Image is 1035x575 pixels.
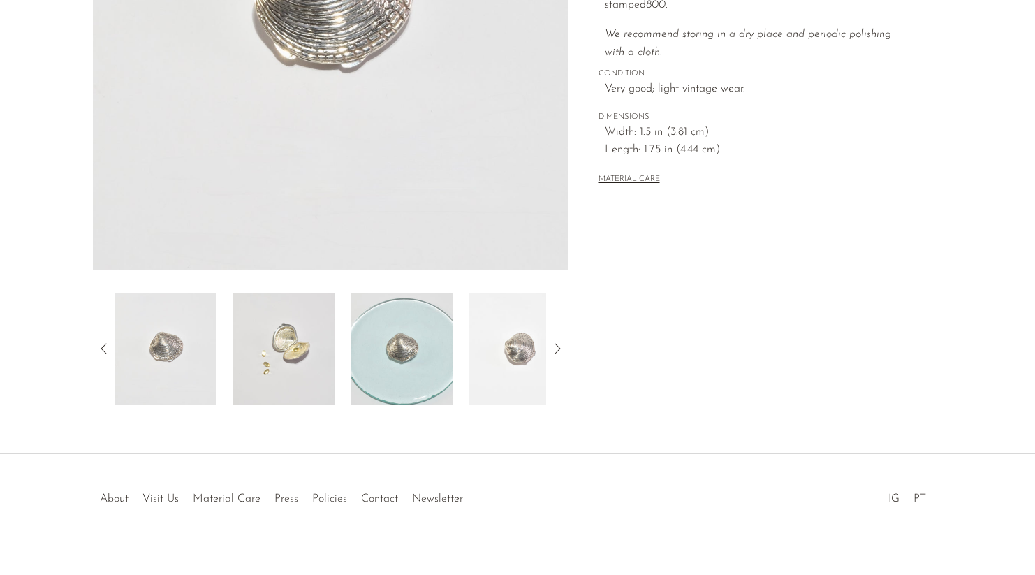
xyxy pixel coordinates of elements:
span: DIMENSIONS [599,111,913,124]
button: MATERIAL CARE [599,175,660,185]
span: Very good; light vintage wear. [605,80,913,99]
img: Clam Shell Pill Box [351,293,453,405]
img: Clam Shell Pill Box [469,293,571,405]
a: Contact [361,493,398,504]
a: Visit Us [142,493,179,504]
ul: Social Medias [881,482,933,509]
a: Policies [312,493,347,504]
a: Material Care [193,493,260,504]
ul: Quick links [93,482,470,509]
span: Width: 1.5 in (3.81 cm) [605,124,913,142]
span: CONDITION [599,68,913,80]
img: Clam Shell Pill Box [115,293,216,405]
a: IG [888,493,900,504]
a: PT [913,493,926,504]
a: Press [274,493,298,504]
a: About [100,493,129,504]
i: We recommend storing in a dry place and periodic polishing with a cloth. [605,29,891,58]
img: Clam Shell Pill Box [233,293,335,405]
span: Length: 1.75 in (4.44 cm) [605,141,913,159]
